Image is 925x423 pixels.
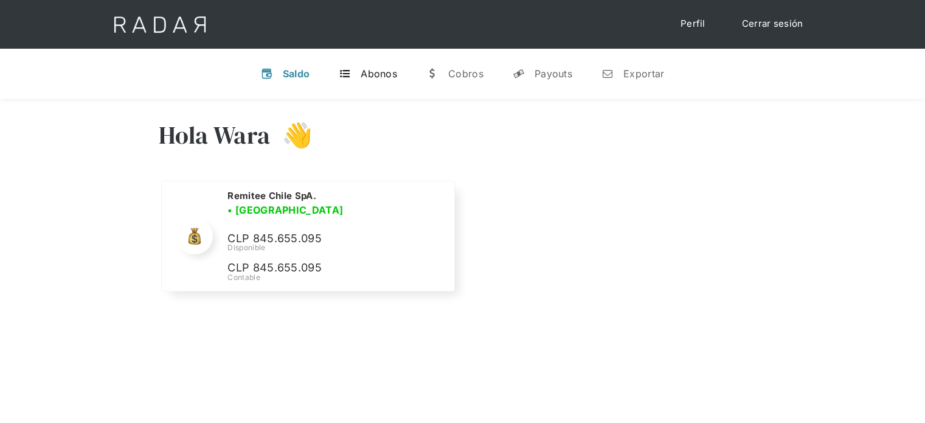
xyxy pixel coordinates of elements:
[513,68,525,80] div: y
[227,190,316,202] h2: Remitee Chile SpA.
[601,68,614,80] div: n
[668,12,718,36] a: Perfil
[159,120,271,150] h3: Hola Wara
[227,230,410,248] p: CLP 845.655.095
[730,12,816,36] a: Cerrar sesión
[227,242,439,253] div: Disponible
[339,68,351,80] div: t
[227,272,439,283] div: Contable
[283,68,310,80] div: Saldo
[448,68,483,80] div: Cobros
[623,68,664,80] div: Exportar
[227,203,343,217] h3: • [GEOGRAPHIC_DATA]
[261,68,273,80] div: v
[535,68,572,80] div: Payouts
[426,68,438,80] div: w
[227,259,410,277] p: CLP 845.655.095
[361,68,397,80] div: Abonos
[270,120,313,150] h3: 👋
